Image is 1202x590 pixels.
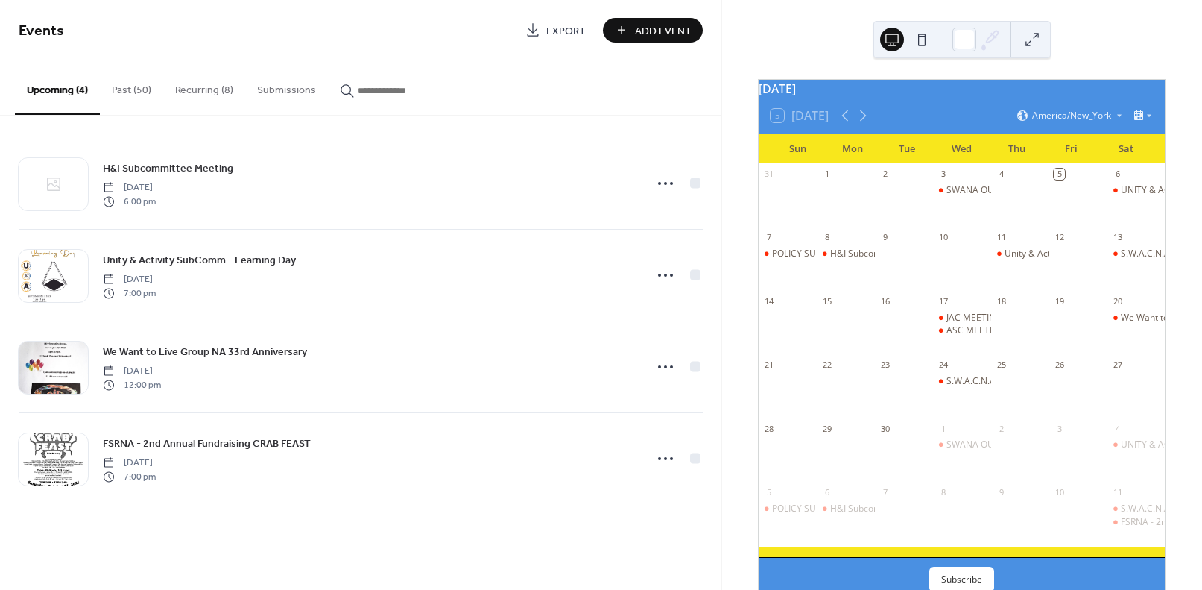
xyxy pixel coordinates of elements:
div: 4 [996,169,1007,180]
div: 11 [1112,486,1123,498]
div: 25 [996,360,1007,371]
div: 27 [1112,360,1123,371]
span: We Want to Live Group NA 33rd Anniversary [103,345,307,360]
span: [DATE] [103,181,156,195]
div: 26 [1054,360,1065,371]
div: POLICY SUBCOMMITTEE MEETING [759,248,817,260]
span: Export [546,23,586,39]
span: [DATE] [103,456,156,470]
div: 12 [1054,232,1065,243]
div: 10 [937,232,949,243]
div: 1 [937,423,949,434]
div: 17 [937,295,949,307]
div: 3 [937,169,949,180]
div: Unity & Activity SubComm - Learning Day [1005,248,1175,260]
div: We Want to Live Group NA 33rd Anniversary [1107,312,1165,324]
div: FSRNA - 2nd Annual Fundraising CRAB FEAST [1107,516,1165,529]
div: S.W.A.C.N.A. MONTHLY MEETING [1107,248,1165,260]
button: Add Event [603,18,703,43]
div: H&I Subcommittee Meeting [817,503,875,515]
div: Fri [1044,134,1098,164]
div: 7 [879,486,891,498]
div: 31 [763,169,774,180]
div: 16 [879,295,891,307]
div: 18 [996,295,1007,307]
div: 2 [879,169,891,180]
div: 28 [763,423,774,434]
div: 15 [821,295,832,307]
span: H&I Subcommittee Meeting [103,161,233,177]
div: POLICY SUBCOMMITTEE MEETING [772,503,916,515]
div: ASC MEETING [946,324,1005,337]
div: 30 [879,423,891,434]
div: 9 [996,486,1007,498]
div: Wed [934,134,989,164]
span: Add Event [635,23,692,39]
span: Events [19,16,64,45]
div: Tue [880,134,934,164]
div: JAC MEETING [946,312,1002,324]
div: UNITY & ACTIVITIES SUBCOMM MEETING [1107,184,1165,197]
div: 24 [937,360,949,371]
button: Submissions [245,60,328,113]
a: H&I Subcommittee Meeting [103,160,233,177]
div: 6 [1112,169,1123,180]
span: 12:00 pm [103,378,161,392]
span: Unity & Activity SubComm - Learning Day [103,253,296,269]
div: 7 [763,232,774,243]
div: 5 [1054,169,1065,180]
div: 5 [763,486,774,498]
span: [DATE] [103,273,156,286]
button: Upcoming (4) [15,60,100,115]
span: 7:00 pm [103,286,156,300]
div: S.W.A.C.N.A. MERCHANDISE SUBCOMMITTEE MEETING [946,375,1177,388]
span: America/New_York [1032,111,1111,120]
div: JAC MEETING [933,312,991,324]
div: SWANA OUTREACH SUBCOMMITTEE MEETING [933,184,991,197]
button: Recurring (8) [163,60,245,113]
div: H&I Subcommittee Meeting [830,503,945,515]
div: H&I Subcommittee Meeting [817,248,875,260]
div: 13 [1112,232,1123,243]
a: Unity & Activity SubComm - Learning Day [103,251,296,269]
button: Past (50) [100,60,163,113]
div: Sun [771,134,825,164]
div: ASC MEETING [933,324,991,337]
div: 4 [1112,423,1123,434]
div: 8 [937,486,949,498]
div: 20 [1112,295,1123,307]
div: 6 [821,486,832,498]
div: 9 [879,232,891,243]
a: Export [514,18,597,43]
a: FSRNA - 2nd Annual Fundraising CRAB FEAST [103,435,311,452]
div: Unity & Activity SubComm - Learning Day [991,248,1049,260]
a: We Want to Live Group NA 33rd Anniversary [103,343,307,360]
div: 14 [763,295,774,307]
div: 8 [821,232,832,243]
div: Mon [825,134,879,164]
div: 29 [821,423,832,434]
div: S.W.A.C.N.A. MERCHANDISE SUBCOMMITTEE MEETING [933,375,991,388]
div: POLICY SUBCOMMITTEE MEETING [759,503,817,515]
span: 6:00 pm [103,195,156,208]
div: 11 [996,232,1007,243]
div: 10 [1054,486,1065,498]
div: Thu [990,134,1044,164]
div: 1 [821,169,832,180]
div: SWANA OUTREACH SUBCOMMITTEE MEETING [946,439,1142,451]
div: H&I Subcommittee Meeting [830,248,945,260]
div: SWANA OUTREACH SUBCOMMITTEE MEETING [946,184,1142,197]
div: 23 [879,360,891,371]
span: [DATE] [103,365,161,378]
div: S.W.A.C.N.A. MONTHLY MEETING [1107,503,1165,515]
div: [DATE] [759,80,1165,98]
div: 22 [821,360,832,371]
div: POLICY SUBCOMMITTEE MEETING [772,248,916,260]
div: 19 [1054,295,1065,307]
span: FSRNA - 2nd Annual Fundraising CRAB FEAST [103,436,311,452]
div: 2 [996,423,1007,434]
div: UNITY & ACTIVITIES SUBCOMM MEETING [1107,439,1165,451]
div: 21 [763,360,774,371]
span: 7:00 pm [103,470,156,483]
